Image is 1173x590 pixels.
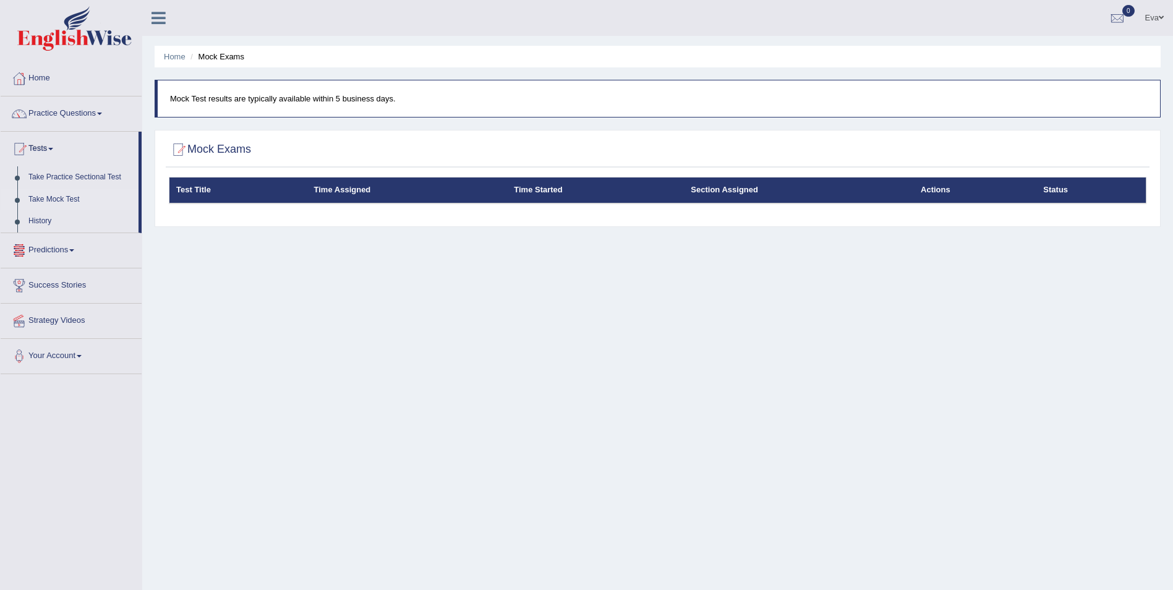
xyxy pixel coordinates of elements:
li: Mock Exams [187,51,244,62]
a: Home [1,61,142,92]
a: Take Practice Sectional Test [23,166,139,189]
h2: Mock Exams [169,140,251,159]
th: Test Title [169,177,307,203]
a: Your Account [1,339,142,370]
th: Time Assigned [307,177,508,203]
th: Status [1036,177,1146,203]
a: Practice Questions [1,96,142,127]
p: Mock Test results are typically available within 5 business days. [170,93,1148,105]
a: Strategy Videos [1,304,142,335]
a: Home [164,52,186,61]
a: Predictions [1,233,142,264]
a: History [23,210,139,233]
a: Take Mock Test [23,189,139,211]
th: Time Started [507,177,684,203]
th: Section Assigned [684,177,914,203]
a: Tests [1,132,139,163]
span: 0 [1122,5,1135,17]
th: Actions [914,177,1036,203]
a: Success Stories [1,268,142,299]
